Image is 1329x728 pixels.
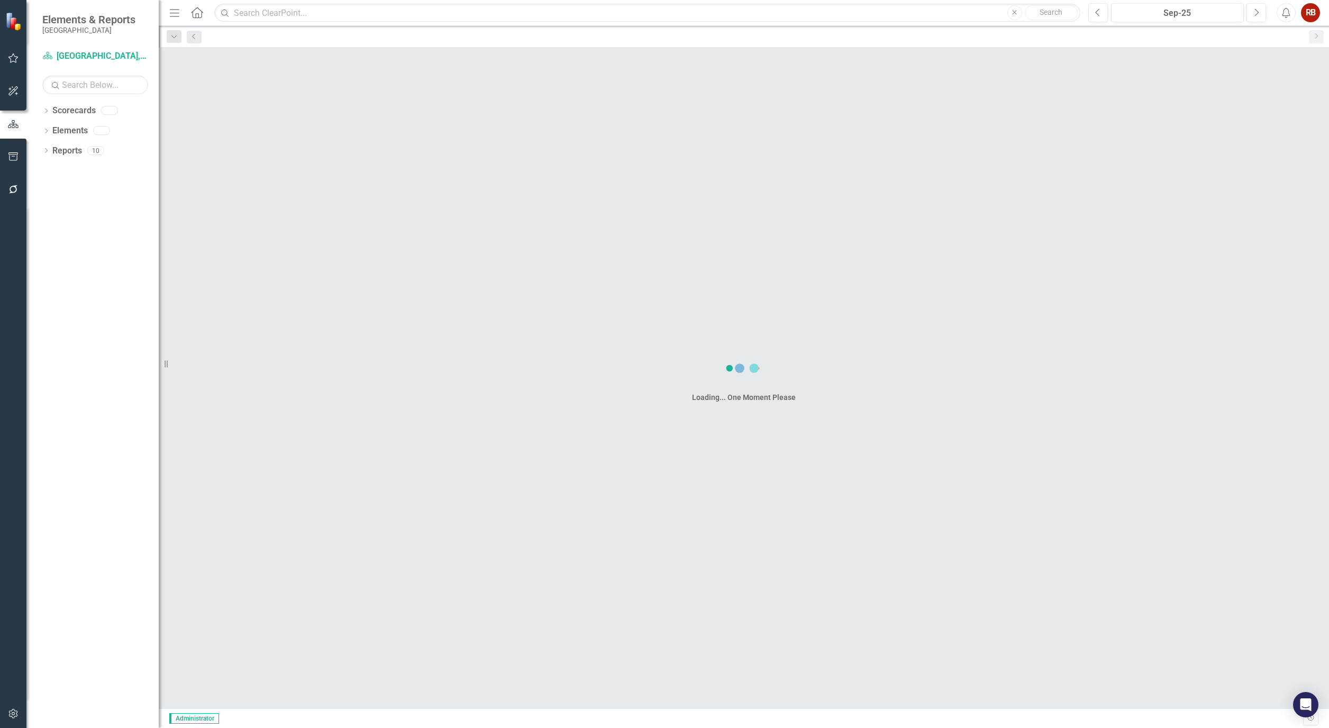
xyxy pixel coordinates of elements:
button: Sep-25 [1111,3,1244,22]
a: Elements [52,125,88,137]
button: Search [1025,5,1078,20]
a: Reports [52,145,82,157]
input: Search Below... [42,76,148,94]
div: Open Intercom Messenger [1293,692,1318,717]
img: ClearPoint Strategy [5,12,24,31]
div: Loading... One Moment Please [692,392,796,403]
span: Administrator [169,713,219,724]
div: 10 [87,146,104,155]
small: [GEOGRAPHIC_DATA] [42,26,135,34]
button: RB [1301,3,1320,22]
a: [GEOGRAPHIC_DATA], [GEOGRAPHIC_DATA] Business Initiatives [42,50,148,62]
div: Sep-25 [1115,7,1240,20]
span: Elements & Reports [42,13,135,26]
a: Scorecards [52,105,96,117]
input: Search ClearPoint... [214,4,1080,22]
span: Search [1040,8,1062,16]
